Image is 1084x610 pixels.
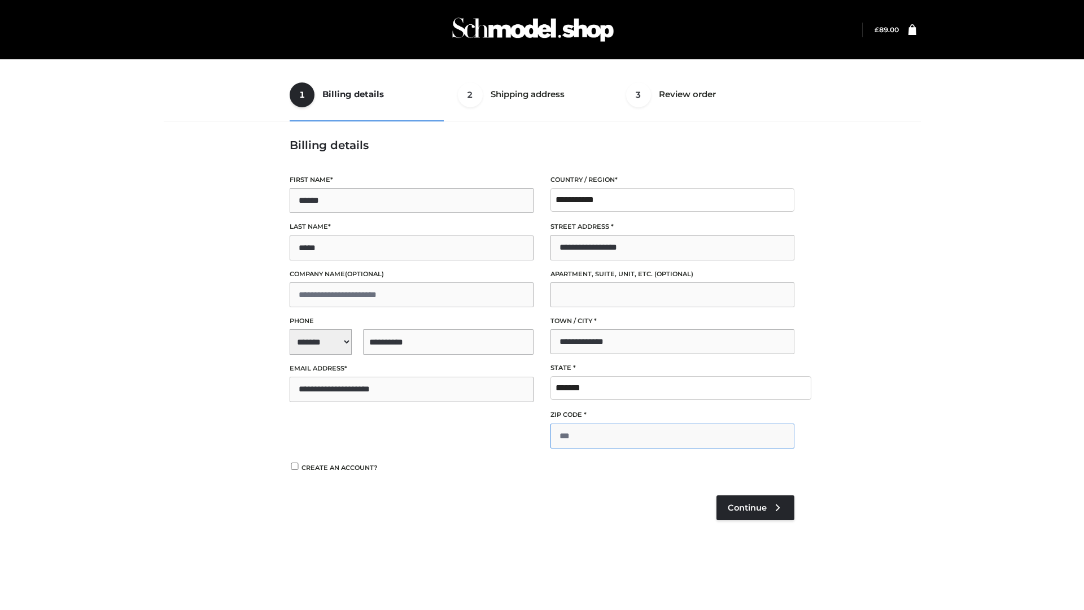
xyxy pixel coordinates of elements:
label: Street address [550,221,794,232]
label: Company name [290,269,534,280]
input: Create an account? [290,463,300,470]
label: Last name [290,221,534,232]
a: £89.00 [875,25,899,34]
label: ZIP Code [550,409,794,420]
bdi: 89.00 [875,25,899,34]
label: State [550,363,794,373]
a: Continue [716,495,794,520]
img: Schmodel Admin 964 [448,7,618,52]
label: Apartment, suite, unit, etc. [550,269,794,280]
h3: Billing details [290,138,794,152]
label: Country / Region [550,175,794,185]
span: £ [875,25,879,34]
span: (optional) [654,270,693,278]
span: (optional) [345,270,384,278]
label: Town / City [550,316,794,326]
label: First name [290,175,534,185]
label: Phone [290,316,534,326]
span: Continue [728,503,767,513]
label: Email address [290,363,534,374]
span: Create an account? [301,464,378,472]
